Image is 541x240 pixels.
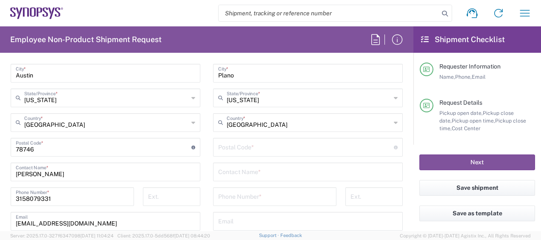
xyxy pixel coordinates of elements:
button: Save shipment [419,180,535,196]
span: Server: 2025.17.0-327f6347098 [10,233,114,238]
h2: Shipment Checklist [421,34,505,45]
a: Support [259,233,280,238]
span: Pickup open date, [439,110,483,116]
span: Cost Center [452,125,481,131]
input: Shipment, tracking or reference number [219,5,439,21]
span: Client: 2025.17.0-5dd568f [117,233,210,238]
span: Copyright © [DATE]-[DATE] Agistix Inc., All Rights Reserved [400,232,531,240]
span: Name, [439,74,455,80]
a: Feedback [280,233,302,238]
span: Email [472,74,486,80]
span: [DATE] 08:44:20 [174,233,210,238]
span: Pickup open time, [452,117,495,124]
h2: Employee Non-Product Shipment Request [10,34,162,45]
button: Next [419,154,535,170]
span: Requester Information [439,63,501,70]
span: Phone, [455,74,472,80]
button: Save as template [419,206,535,221]
span: Request Details [439,99,482,106]
span: [DATE] 11:04:24 [80,233,114,238]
